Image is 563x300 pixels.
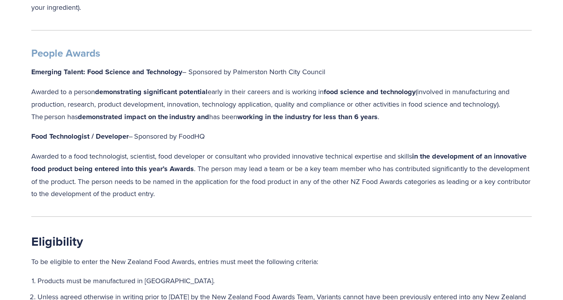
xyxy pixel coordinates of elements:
strong: demonstrated impact on the industry and [78,112,209,122]
p: To be eligible to enter the New Zealand Food Awards, entries must meet the following criteria: [31,255,532,268]
p: – Sponsored by FoodHQ [31,130,532,143]
strong: demonstrating significant potential [95,87,208,97]
strong: food science and technology [324,87,416,97]
strong: Food Technologist / Developer [31,131,129,141]
p: Products must be manufactured in [GEOGRAPHIC_DATA]. [38,275,532,287]
strong: Emerging Talent: Food Science and Technology [31,67,182,77]
p: – Sponsored by Palmerston North City Council [31,66,532,79]
strong: working in the industry for less than 6 years [237,112,378,122]
p: Awarded to a person early in their careers and is working in (involved in manufacturing and produ... [31,86,532,123]
strong: People Awards [31,46,100,61]
strong: Eligibility [31,232,83,250]
p: Awarded to a food technologist, scientist, food developer or consultant who provided innovative t... [31,150,532,200]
